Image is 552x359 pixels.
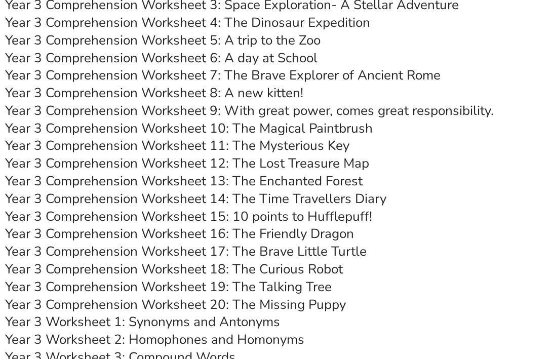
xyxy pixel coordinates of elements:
a: Year 3 Comprehension Worksheet 14: The Time Travellers Diary [5,190,386,208]
a: Year 3 Comprehension Worksheet 8: A new kitten! [5,84,303,102]
a: Year 3 Worksheet 1: Synonyms and Antonyms [5,313,280,331]
a: Year 3 Comprehension Worksheet 6: A day at School [5,49,318,67]
a: Year 3 Comprehension Worksheet 7: The Brave Explorer of Ancient Rome [5,66,441,84]
a: Year 3 Comprehension Worksheet 9: With great power, comes great responsibility. [5,102,494,119]
a: Year 3 Comprehension Worksheet 5: A trip to the Zoo [5,31,321,49]
a: Year 3 Comprehension Worksheet 11: The Mysterious Key [5,137,349,154]
a: Year 3 Comprehension Worksheet 4: The Dinosaur Expedition [5,14,370,31]
a: Year 3 Comprehension Worksheet 16: The Friendly Dragon [5,225,354,243]
a: Year 3 Comprehension Worksheet 20: The Missing Puppy [5,296,346,313]
iframe: Chat Widget [378,245,552,359]
a: Year 3 Comprehension Worksheet 19: The Talking Tree [5,278,332,296]
a: Year 3 Comprehension Worksheet 12: The Lost Treasure Map [5,154,369,172]
a: Year 3 Worksheet 2: Homophones and Homonyms [5,331,304,348]
a: Year 3 Comprehension Worksheet 13: The Enchanted Forest [5,172,363,190]
a: Year 3 Comprehension Worksheet 18: The Curious Robot [5,260,343,278]
a: Year 3 Comprehension Worksheet 10: The Magical Paintbrush [5,119,373,137]
a: Year 3 Comprehension Worksheet 17: The Brave Little Turtle [5,243,367,260]
a: Year 3 Comprehension Worksheet 15: 10 points to Hufflepuff! [5,208,372,225]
